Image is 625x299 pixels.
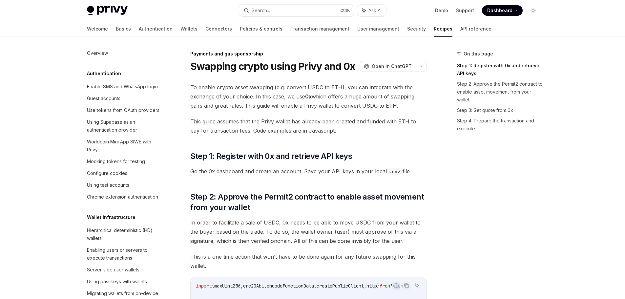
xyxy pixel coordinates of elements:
[239,5,354,16] button: Search...CtrlK
[87,6,128,15] img: light logo
[87,181,129,189] div: Using test accounts
[87,49,108,57] div: Overview
[87,83,158,91] div: Enable SMS and WhatsApp login
[82,136,166,156] a: Worldcoin Mini App SIWE with Privy
[82,191,166,203] a: Chrome extension authentication
[190,192,427,213] span: Step 2: Approve the Permit2 contract to enable asset movement from your wallet
[87,158,145,165] div: Mocking tokens for testing
[87,169,127,177] div: Configure cookies
[252,7,270,14] div: Search...
[390,283,406,289] span: 'viem'
[196,283,212,289] span: import
[407,21,426,37] a: Security
[180,21,198,37] a: Wallets
[82,104,166,116] a: Use tokens from OAuth providers
[190,117,427,135] span: This guide assumes that the Privy wallet has already been created and funded with ETH to pay for ...
[87,70,121,77] h5: Authentication
[82,224,166,244] a: Hierarchical deterministic (HD) wallets
[190,151,352,161] span: Step 1: Register with 0x and retrieve API keys
[87,226,162,242] div: Hierarchical deterministic (HD) wallets
[82,264,166,276] a: Server-side user wallets
[87,246,162,262] div: Enabling users or servers to execute transactions
[457,60,544,79] a: Step 1: Register with 0x and retrieve API keys
[413,281,421,290] button: Ask AI
[87,213,135,221] h5: Wallet infrastructure
[264,283,267,289] span: ,
[487,7,512,14] span: Dashboard
[340,8,350,13] span: Ctrl K
[214,283,240,289] span: maxUint256
[87,193,158,201] div: Chrome extension authentication
[482,5,523,16] a: Dashboard
[205,21,232,37] a: Connectors
[357,21,399,37] a: User management
[380,283,390,289] span: from
[87,95,120,102] div: Guest accounts
[377,283,380,289] span: }
[243,283,264,289] span: erc20Abi
[87,278,147,286] div: Using passkeys with wallets
[82,47,166,59] a: Overview
[190,51,427,57] div: Payments and gas sponsorship
[364,283,366,289] span: ,
[212,283,214,289] span: {
[190,60,355,72] h1: Swapping crypto using Privy and 0x
[240,21,282,37] a: Policies & controls
[368,7,382,14] span: Ask AI
[87,21,108,37] a: Welcome
[240,283,243,289] span: ,
[457,79,544,105] a: Step 2: Approve the Permit2 contract to enable asset movement from your wallet
[360,61,416,72] button: Open in ChatGPT
[387,168,403,175] code: .env
[457,116,544,134] a: Step 4: Prepare the transaction and execute
[190,83,427,110] span: To enable crypto asset swapping (e.g. convert USDC to ETH), you can integrate with the exchange o...
[372,63,412,70] span: Open in ChatGPT
[190,167,427,176] span: Go the 0x dashboard and create an account. Save your API keys in your local file.
[82,276,166,288] a: Using passkeys with wallets
[87,106,159,114] div: Use tokens from OAuth providers
[317,283,364,289] span: createPublicClient
[82,156,166,167] a: Mocking tokens for testing
[314,283,317,289] span: ,
[305,93,312,100] a: 0x
[190,218,427,246] span: In order to facilitate a sale of USDC, 0x needs to be able to move USDC from your wallet to the b...
[82,81,166,93] a: Enable SMS and WhatsApp login
[87,118,162,134] div: Using Supabase as an authentication provider
[267,283,314,289] span: encodeFunctionData
[290,21,349,37] a: Transaction management
[82,244,166,264] a: Enabling users or servers to execute transactions
[82,179,166,191] a: Using test accounts
[457,105,544,116] a: Step 3: Get quote from 0x
[528,5,538,16] button: Toggle dark mode
[402,281,411,290] button: Copy the contents from the code block
[139,21,173,37] a: Authentication
[82,116,166,136] a: Using Supabase as an authentication provider
[435,7,448,14] a: Demo
[87,266,139,274] div: Server-side user wallets
[82,167,166,179] a: Configure cookies
[366,283,377,289] span: http
[82,93,166,104] a: Guest accounts
[456,7,474,14] a: Support
[87,138,162,154] div: Worldcoin Mini App SIWE with Privy
[434,21,452,37] a: Recipes
[190,252,427,270] span: This is a one time action that won’t have to be done again for any future swapping for this wallet.
[116,21,131,37] a: Basics
[392,281,400,290] button: Report incorrect code
[464,50,493,58] span: On this page
[460,21,491,37] a: API reference
[357,5,386,16] button: Ask AI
